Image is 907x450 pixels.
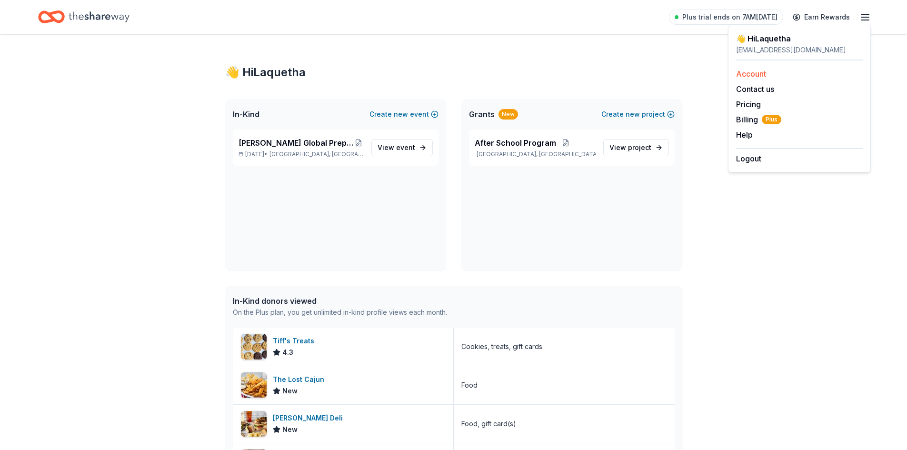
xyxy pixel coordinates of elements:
span: View [609,142,651,153]
a: View event [371,139,433,156]
span: Billing [736,114,781,125]
span: Grants [469,109,495,120]
a: Account [736,69,766,79]
span: 4.3 [282,347,293,358]
div: 👋 Hi Laquetha [225,65,682,80]
button: Contact us [736,83,774,95]
button: Createnewproject [601,109,675,120]
span: project [628,143,651,151]
div: Tiff's Treats [273,335,318,347]
div: [PERSON_NAME] Deli [273,412,347,424]
span: In-Kind [233,109,259,120]
div: Cookies, treats, gift cards [461,341,542,352]
img: Image for The Lost Cajun [241,372,267,398]
div: [EMAIL_ADDRESS][DOMAIN_NAME] [736,44,863,56]
span: [PERSON_NAME] Global Prep Academy at [PERSON_NAME] [239,137,354,149]
span: New [282,424,298,435]
div: Food, gift card(s) [461,418,516,430]
img: Image for Tiff's Treats [241,334,267,360]
a: Earn Rewards [787,9,856,26]
span: new [394,109,408,120]
span: Plus [762,115,781,124]
p: [DATE] • [239,150,364,158]
a: View project [603,139,669,156]
span: new [626,109,640,120]
div: New [498,109,518,120]
span: After School Program [475,137,556,149]
span: event [396,143,415,151]
a: Pricing [736,100,761,109]
button: BillingPlus [736,114,781,125]
div: 👋 Hi Laquetha [736,33,863,44]
button: Help [736,129,753,140]
span: [GEOGRAPHIC_DATA], [GEOGRAPHIC_DATA] [269,150,363,158]
p: [GEOGRAPHIC_DATA], [GEOGRAPHIC_DATA] [475,150,596,158]
img: Image for McAlister's Deli [241,411,267,437]
span: New [282,385,298,397]
div: Food [461,380,478,391]
a: Home [38,6,130,28]
a: Plus trial ends on 7AM[DATE] [669,10,783,25]
button: Createnewevent [369,109,439,120]
div: In-Kind donors viewed [233,295,447,307]
div: The Lost Cajun [273,374,328,385]
div: On the Plus plan, you get unlimited in-kind profile views each month. [233,307,447,318]
span: View [378,142,415,153]
button: Logout [736,153,761,164]
span: Plus trial ends on 7AM[DATE] [682,11,777,23]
